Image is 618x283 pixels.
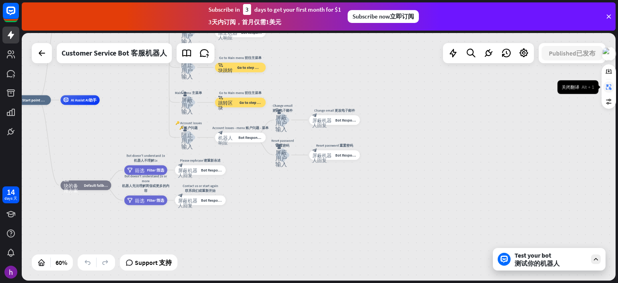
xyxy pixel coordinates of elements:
span: Support [135,256,172,269]
div: Test your bot [515,251,587,267]
div: Contact us or start again [171,184,229,193]
div: Subscribe now [348,10,419,23]
span: Filter [147,168,164,173]
span: Bot Response [241,30,262,35]
span: 更改电子邮件 [335,108,355,113]
span: 筛选 [157,198,164,203]
span: 更改电子邮件 [272,108,293,113]
i: block_user_input [181,126,196,149]
span: 块的备用方案 [64,183,78,192]
i: block_user_input [181,56,196,79]
div: Bot doesn't understand 1x [121,153,171,163]
span: Filter [147,198,164,203]
span: 块跳转 [218,68,233,72]
div: 🔑 Account issues [174,121,203,130]
span: 阻止用户输入 [181,27,193,44]
span: 账户问题 - 菜单 [245,126,268,130]
span: 前往主菜单 [245,91,262,95]
span: AI Assist [71,98,97,103]
i: block_bot_response [178,193,199,208]
i: block_bot_response [312,148,333,162]
span: Bot Response [335,153,356,157]
span: 支持 [159,258,172,266]
div: Reset password [305,143,363,148]
a: 14 days 天 [2,186,19,203]
span: Start point [22,98,47,103]
i: block_user_input [275,108,290,132]
div: days [4,196,17,201]
div: 3 [243,4,251,15]
div: Customer Service Bot [62,43,167,63]
span: 筛选 [135,168,144,173]
i: filter [128,168,145,173]
span: 屏蔽用户输入 [275,149,287,167]
span: Go to step [237,65,263,70]
i: block_goto [218,95,237,110]
span: Bot Response [201,168,222,173]
i: block_user_input [181,91,196,114]
div: 60% [53,256,70,269]
div: Subscribe in days to get your first month for $1 [208,4,341,29]
span: 客服机器人 [131,48,167,58]
i: block_bot_response [218,25,239,40]
span: 跳转区块 [218,100,233,110]
span: 请重新表述 [204,158,220,163]
span: Go to step [239,100,263,105]
span: 机器人回复 [262,135,281,140]
span: Default fallback [84,183,108,188]
span: Bot Response [201,198,222,203]
div: Please rephrase [171,158,229,163]
span: 起点 [41,98,49,103]
span: 天 [13,196,17,201]
span: AI助手 [85,98,97,103]
div: Reset password [268,138,297,148]
span: 🔑 账户问题 [179,126,198,130]
i: filter [128,198,145,203]
i: block_bot_response [312,113,333,127]
span: 主菜单 [192,91,202,95]
span: 联系我们或重新开始 [185,188,216,193]
span: Bot Response [238,135,262,140]
span: Bot Response [335,118,356,122]
span: 阻止用户输入 [181,132,193,149]
span: 机器人无法理解两倍或更多的内容 [122,184,169,193]
span: 测试你的机器人 [515,259,560,267]
span: 阻止用户输入 [181,62,193,79]
span: 机器人响应 [218,135,233,145]
button: Published 已发布 [542,46,603,60]
span: 立即订阅 [390,12,414,20]
span: 3天内订阅，首月仅需1美元 [208,18,281,26]
i: block_fallback [64,178,81,192]
span: 前往主菜单 [245,56,262,60]
span: 筛选 [135,198,144,203]
div: Change email [305,108,363,113]
i: block_user_input [275,143,290,167]
div: Go to Main menu [211,91,269,95]
span: 屏蔽机器人回复 [178,168,198,178]
div: Main menu [174,91,203,95]
div: 14 [7,188,15,196]
span: 已发布 [576,49,595,57]
i: block_goto [218,63,235,72]
div: Change email [268,103,297,113]
div: Go to Main menu [211,56,269,60]
span: 筛选 [157,168,164,173]
div: Account issues - menu [211,126,269,130]
div: Bot doesn't understand 2x or more [121,174,171,193]
button: Open LiveChat chat widget [6,3,31,27]
span: 重置密码 [340,143,353,148]
span: 屏蔽用户输入 [181,97,193,114]
span: 屏蔽机器人回复 [178,198,198,208]
i: block_bot_response [218,130,236,145]
span: 机器人不理解1x [134,158,158,163]
span: 阻止机器人响应 [218,30,237,40]
span: 屏蔽用户输入 [275,114,287,132]
span: 屏蔽机器人回复 [312,153,332,162]
i: block_bot_response [178,163,199,178]
span: 屏蔽机器人回复 [312,118,332,127]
